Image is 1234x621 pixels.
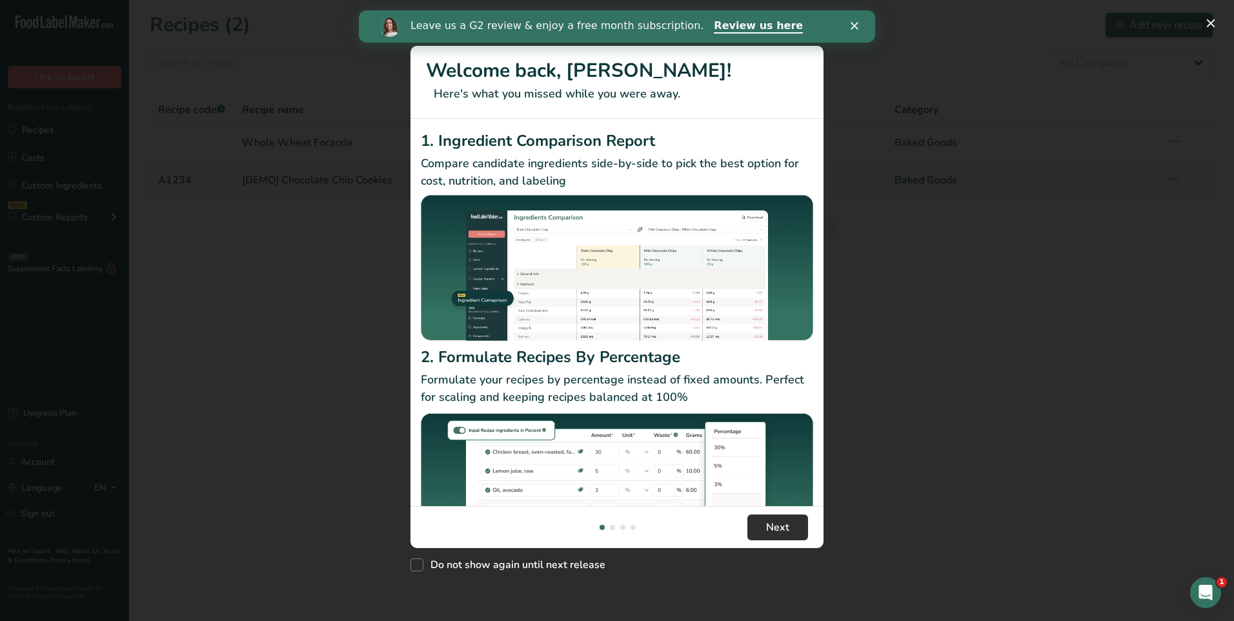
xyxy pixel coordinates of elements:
[1217,577,1227,587] span: 1
[747,514,808,540] button: Next
[421,129,813,152] h2: 1. Ingredient Comparison Report
[359,10,875,43] iframe: Intercom live chat banner
[421,371,813,406] p: Formulate your recipes by percentage instead of fixed amounts. Perfect for scaling and keeping re...
[426,56,808,85] h1: Welcome back, [PERSON_NAME]!
[421,195,813,341] img: Ingredient Comparison Report
[492,12,505,19] div: Close
[423,558,605,571] span: Do not show again until next release
[421,411,813,567] img: Formulate Recipes By Percentage
[421,345,813,369] h2: 2. Formulate Recipes By Percentage
[426,85,808,103] p: Here's what you missed while you were away.
[1190,577,1221,608] iframe: Intercom live chat
[766,520,789,535] span: Next
[421,155,813,190] p: Compare candidate ingredients side-by-side to pick the best option for cost, nutrition, and labeling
